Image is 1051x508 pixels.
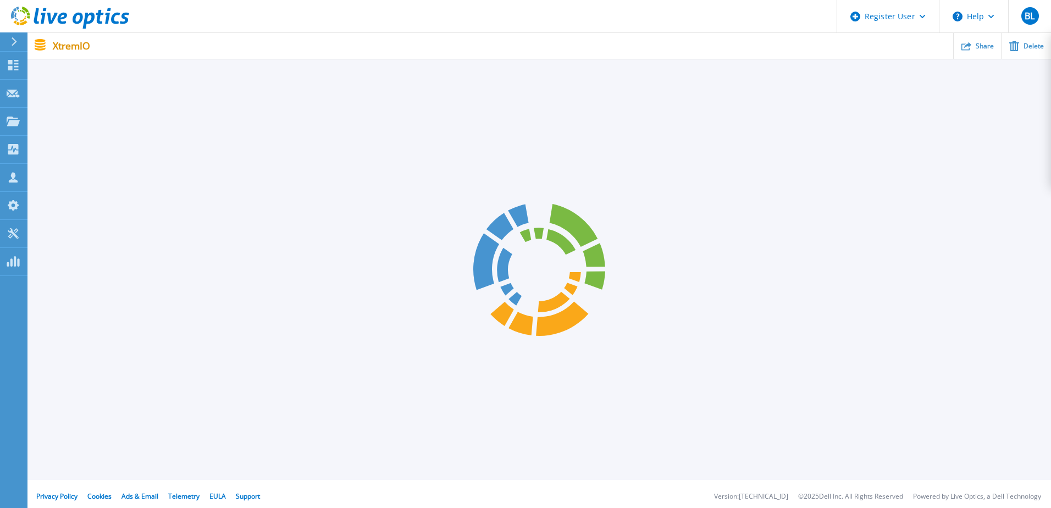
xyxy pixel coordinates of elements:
[236,492,260,501] a: Support
[1025,12,1035,20] span: BL
[976,43,994,49] span: Share
[121,492,158,501] a: Ads & Email
[53,40,90,51] p: XtremIO
[168,492,200,501] a: Telemetry
[913,493,1041,500] li: Powered by Live Optics, a Dell Technology
[798,493,903,500] li: © 2025 Dell Inc. All Rights Reserved
[209,492,226,501] a: EULA
[714,493,788,500] li: Version: [TECHNICAL_ID]
[87,492,112,501] a: Cookies
[1024,43,1044,49] span: Delete
[36,492,78,501] a: Privacy Policy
